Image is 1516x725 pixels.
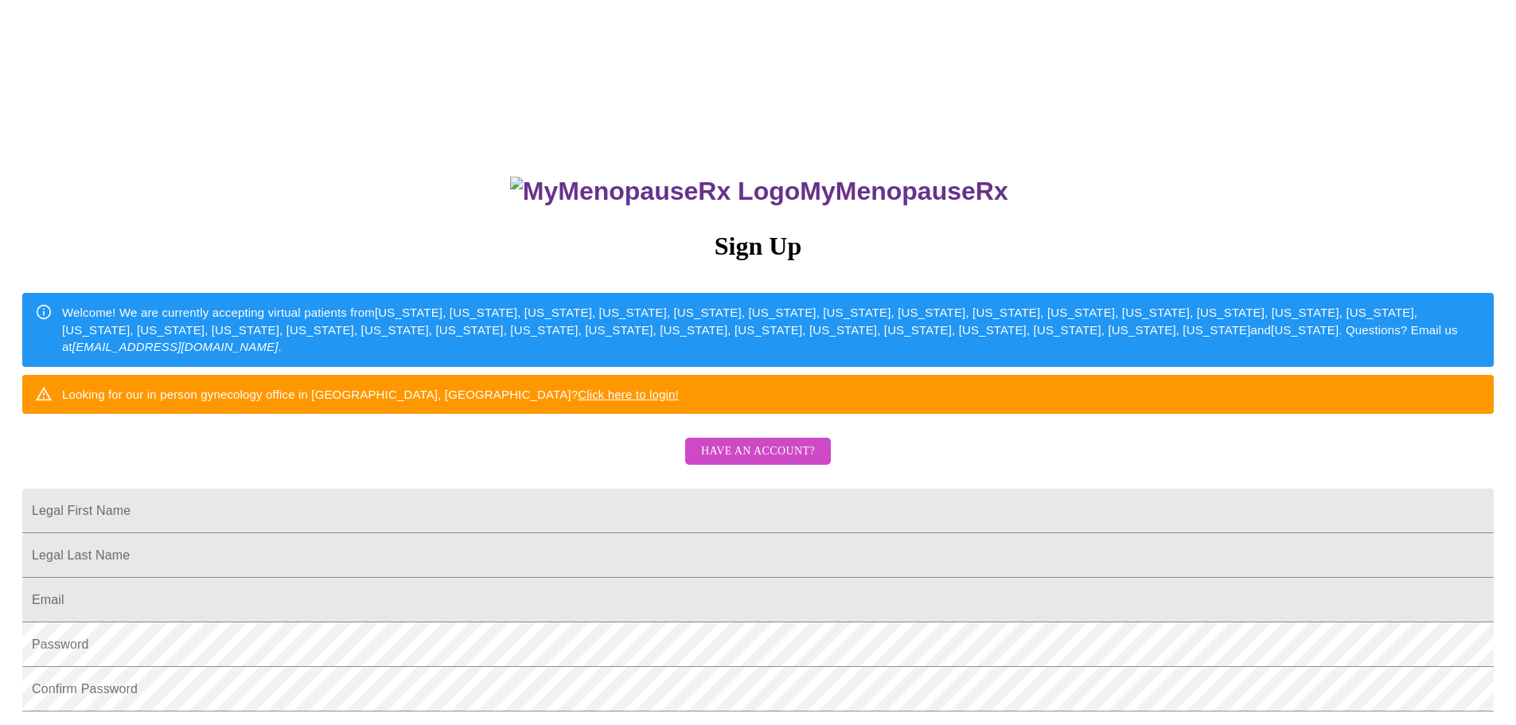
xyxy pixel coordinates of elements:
a: Have an account? [681,455,835,469]
a: Click here to login! [578,388,679,401]
span: Have an account? [701,442,815,462]
h3: MyMenopauseRx [25,177,1495,206]
button: Have an account? [685,438,831,466]
em: [EMAIL_ADDRESS][DOMAIN_NAME] [72,340,279,353]
div: Welcome! We are currently accepting virtual patients from [US_STATE], [US_STATE], [US_STATE], [US... [62,298,1481,361]
img: MyMenopauseRx Logo [510,177,800,206]
h3: Sign Up [22,232,1494,261]
div: Looking for our in person gynecology office in [GEOGRAPHIC_DATA], [GEOGRAPHIC_DATA]? [62,380,679,409]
